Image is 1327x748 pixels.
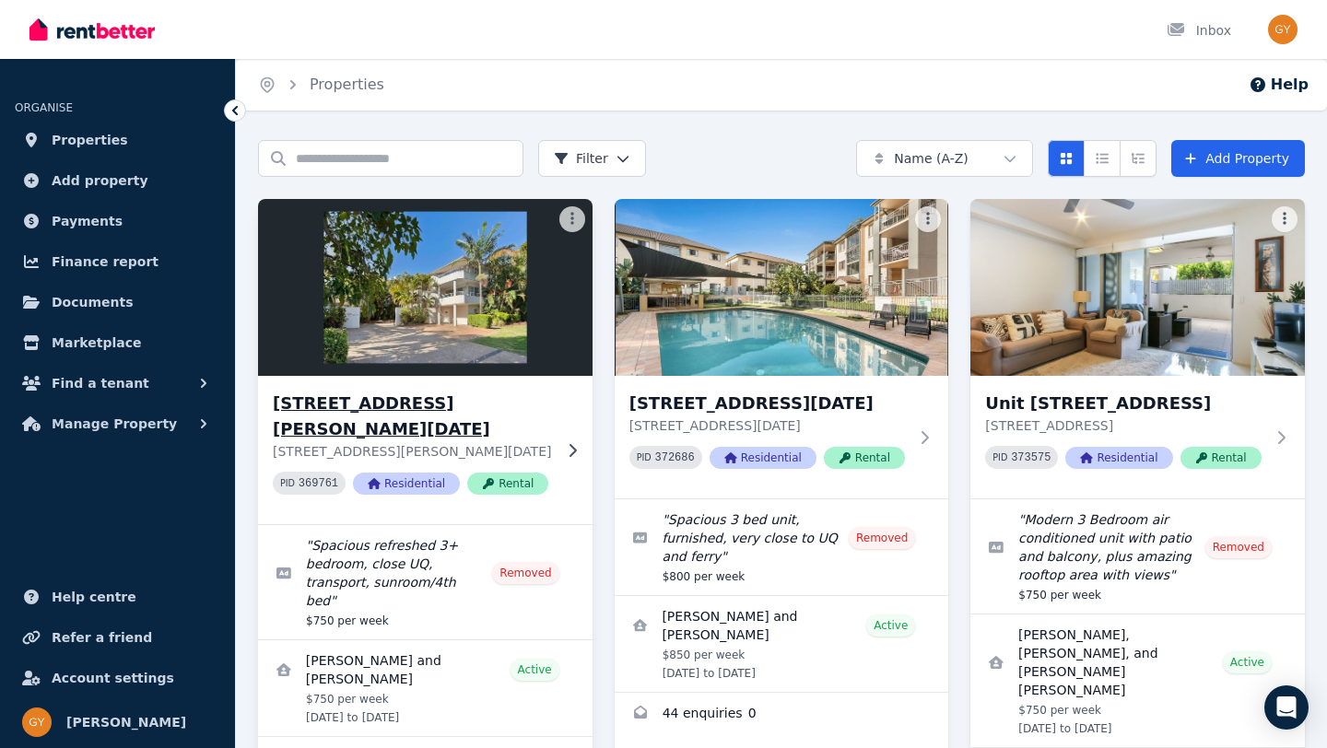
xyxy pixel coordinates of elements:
h3: [STREET_ADDRESS][DATE] [629,391,909,416]
a: Properties [310,76,384,93]
a: Add property [15,162,220,199]
p: [STREET_ADDRESS] [985,416,1264,435]
a: View details for Pallavi Devi Panchala and Jaya Sudhakar Panchala [258,640,593,736]
small: PID [992,452,1007,462]
a: Documents [15,284,220,321]
a: View details for Zhanyi Liu and Ruichen Zheng [615,596,949,692]
div: View options [1048,140,1157,177]
a: Properties [15,122,220,158]
span: Account settings [52,667,174,689]
a: Finance report [15,243,220,280]
a: Unit 109/50 Lamington Ave, LutwycheUnit [STREET_ADDRESS][STREET_ADDRESS]PID 373575ResidentialRental [970,199,1305,498]
button: More options [559,206,585,232]
button: Compact list view [1084,140,1121,177]
button: Expanded list view [1120,140,1157,177]
img: Graham Young [1268,15,1298,44]
a: Marketplace [15,324,220,361]
a: Refer a friend [15,619,220,656]
span: Name (A-Z) [894,149,969,168]
span: Finance report [52,251,159,273]
button: Name (A-Z) [856,140,1033,177]
span: Add property [52,169,148,192]
span: Rental [1180,447,1262,469]
a: Unit 44/139 Macquarie St, St Lucia[STREET_ADDRESS][DATE][STREET_ADDRESS][DATE]PID 372686Residenti... [615,199,949,498]
div: Inbox [1167,21,1231,40]
img: Graham Young [22,707,52,737]
span: Filter [554,149,608,168]
img: Unit 109/50 Lamington Ave, Lutwyche [970,199,1305,376]
img: Unit 44/139 Macquarie St, St Lucia [615,199,949,376]
small: PID [637,452,652,462]
img: RentBetter [29,16,155,43]
button: Help [1249,74,1309,96]
a: Enquiries for Unit 44/139 Macquarie St, St Lucia [615,693,949,737]
button: More options [915,206,941,232]
p: [STREET_ADDRESS][PERSON_NAME][DATE] [273,442,552,461]
code: 372686 [655,451,695,464]
span: Help centre [52,586,136,608]
span: Documents [52,291,134,313]
a: Edit listing: Spacious refreshed 3+ bedroom, close UQ, transport, sunroom/4th bed [258,525,593,639]
button: Filter [538,140,646,177]
a: Add Property [1171,140,1305,177]
span: Residential [353,473,460,495]
span: Residential [1065,447,1172,469]
span: Rental [824,447,905,469]
p: [STREET_ADDRESS][DATE] [629,416,909,435]
button: More options [1272,206,1298,232]
a: Edit listing: Modern 3 Bedroom air conditioned unit with patio and balcony, plus amazing rooftop ... [970,499,1305,614]
span: Manage Property [52,413,177,435]
code: 369761 [299,477,338,490]
button: Card view [1048,140,1085,177]
h3: [STREET_ADDRESS][PERSON_NAME][DATE] [273,391,552,442]
span: ORGANISE [15,101,73,114]
span: Payments [52,210,123,232]
small: PID [280,478,295,488]
span: Rental [467,473,548,495]
span: Refer a friend [52,626,152,649]
button: Find a tenant [15,365,220,402]
a: Payments [15,203,220,240]
a: 9/214 Sir Fred Schonell Dr, St Lucia[STREET_ADDRESS][PERSON_NAME][DATE][STREET_ADDRESS][PERSON_NA... [258,199,593,524]
span: Properties [52,129,128,151]
button: Manage Property [15,405,220,442]
span: [PERSON_NAME] [66,711,186,733]
div: Open Intercom Messenger [1264,685,1309,730]
nav: Breadcrumb [236,59,406,111]
span: Marketplace [52,332,141,354]
img: 9/214 Sir Fred Schonell Dr, St Lucia [250,194,601,380]
code: 373575 [1011,451,1051,464]
a: View details for Geovana Borges, Pedro Barros, and Luciana Rodrigues Guimaraes Cruz [970,614,1305,747]
h3: Unit [STREET_ADDRESS] [985,391,1264,416]
a: Account settings [15,660,220,696]
a: Help centre [15,579,220,615]
a: Edit listing: Spacious 3 bed unit, furnished, very close to UQ and ferry [615,499,949,595]
span: Residential [710,447,816,469]
span: Find a tenant [52,372,149,394]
